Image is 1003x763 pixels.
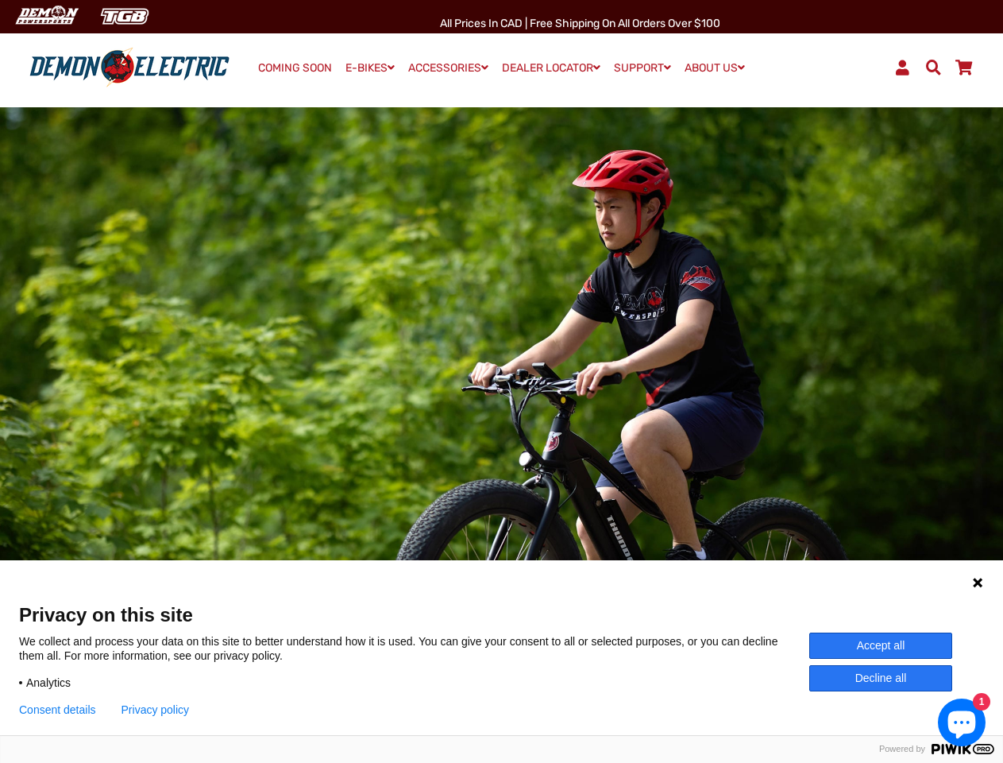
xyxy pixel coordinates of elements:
a: E-BIKES [340,56,400,79]
a: COMING SOON [253,57,338,79]
span: Privacy on this site [19,603,984,626]
button: Accept all [809,633,952,659]
a: ACCESSORIES [403,56,494,79]
span: Powered by [873,744,932,754]
inbox-online-store-chat: Shopify online store chat [933,699,990,750]
a: Privacy policy [122,703,190,716]
img: Demon Electric logo [24,47,235,88]
a: ABOUT US [679,56,750,79]
img: Demon Electric [8,3,84,29]
a: SUPPORT [608,56,677,79]
p: We collect and process your data on this site to better understand how it is used. You can give y... [19,634,809,663]
img: TGB Canada [92,3,157,29]
button: Consent details [19,703,96,716]
span: Analytics [26,676,71,690]
a: DEALER LOCATOR [496,56,606,79]
span: All Prices in CAD | Free shipping on all orders over $100 [440,17,720,30]
button: Decline all [809,665,952,691]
